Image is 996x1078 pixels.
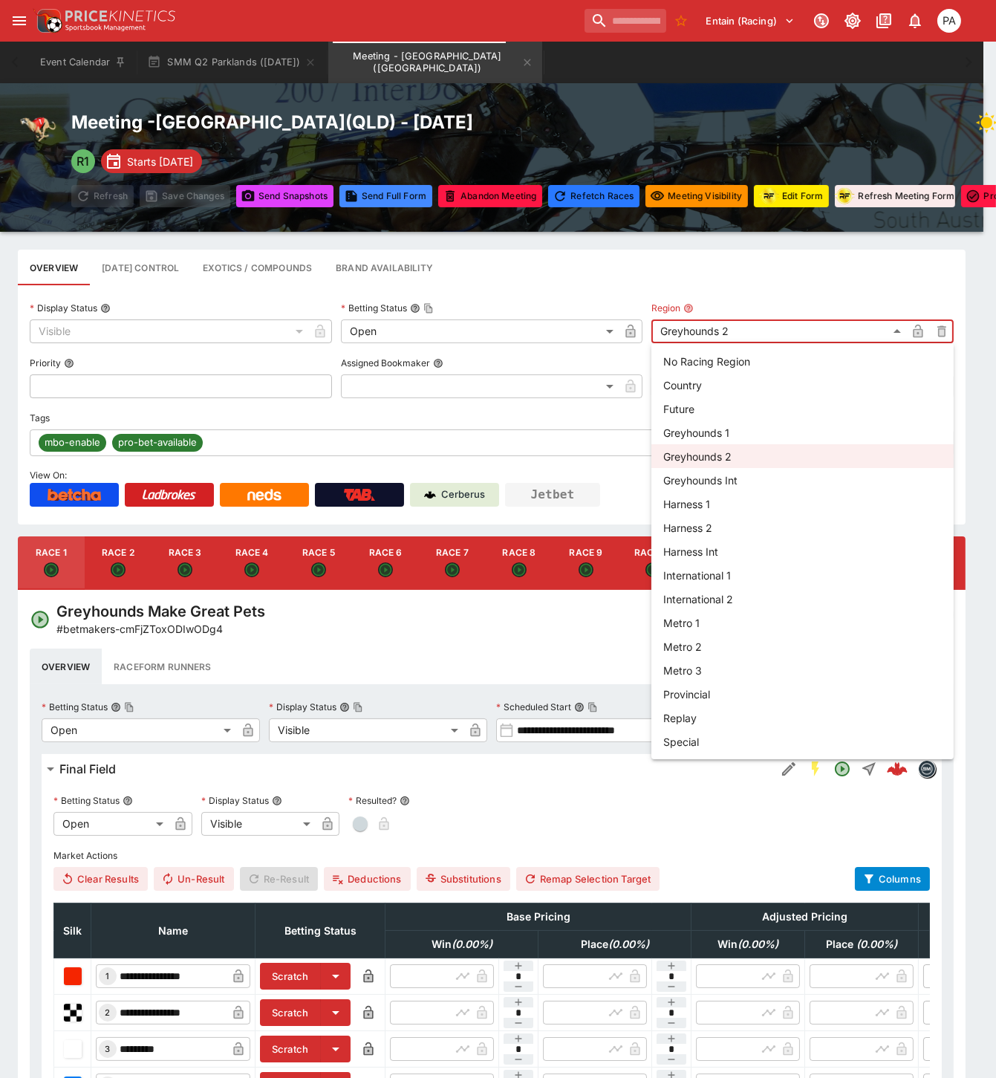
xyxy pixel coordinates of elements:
[651,539,954,563] li: Harness Int
[651,492,954,516] li: Harness 1
[651,516,954,539] li: Harness 2
[651,587,954,611] li: International 2
[651,611,954,634] li: Metro 1
[651,468,954,492] li: Greyhounds Int
[651,397,954,421] li: Future
[651,444,954,468] li: Greyhounds 2
[651,563,954,587] li: International 1
[651,349,954,373] li: No Racing Region
[651,421,954,444] li: Greyhounds 1
[651,634,954,658] li: Metro 2
[651,706,954,730] li: Replay
[651,373,954,397] li: Country
[651,730,954,753] li: Special
[651,682,954,706] li: Provincial
[651,658,954,682] li: Metro 3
